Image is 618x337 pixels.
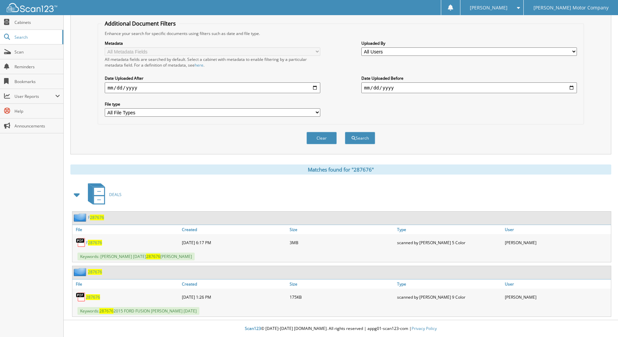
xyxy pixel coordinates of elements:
img: folder2.png [74,213,88,222]
span: 287676 [146,254,160,259]
a: Type [395,279,503,289]
span: Scan [14,49,60,55]
div: © [DATE]-[DATE] [DOMAIN_NAME]. All rights reserved | appg01-scan123-com | [64,321,618,337]
input: end [361,82,577,93]
button: Search [345,132,375,144]
img: PDF.png [76,237,86,248]
span: Announcements [14,123,60,129]
span: 287676 [99,308,113,314]
div: [DATE] 6:17 PM [180,236,288,249]
span: 287676 [88,240,102,246]
label: Metadata [105,40,320,46]
label: Date Uploaded After [105,75,320,81]
div: [PERSON_NAME] [503,236,611,249]
span: Keywords: [PERSON_NAME] [DATE] [PERSON_NAME] [77,253,195,260]
span: [PERSON_NAME] Motor Company [533,6,609,10]
div: Enhance your search for specific documents using filters such as date and file type. [101,31,580,36]
img: PDF.png [76,292,86,302]
span: Search [14,34,59,40]
span: User Reports [14,93,55,99]
span: Cabinets [14,20,60,25]
div: 3MB [288,236,396,249]
a: 287676 [86,294,100,300]
img: scan123-logo-white.svg [7,3,57,12]
a: Size [288,279,396,289]
button: Clear [306,132,337,144]
a: Privacy Policy [412,326,437,331]
a: here [195,62,203,68]
a: File [72,225,180,234]
a: User [503,225,611,234]
span: Reminders [14,64,60,70]
span: Keywords: 2015 FORD FUSION [PERSON_NAME] [DATE] [77,307,199,315]
label: Date Uploaded Before [361,75,577,81]
span: Help [14,108,60,114]
div: [DATE] 1:26 PM [180,290,288,304]
a: Type [395,225,503,234]
a: Created [180,225,288,234]
span: [PERSON_NAME] [470,6,508,10]
a: User [503,279,611,289]
span: 287676 [90,215,104,220]
span: Scan123 [245,326,261,331]
span: Bookmarks [14,79,60,84]
div: [PERSON_NAME] [503,290,611,304]
input: start [105,82,320,93]
div: scanned by [PERSON_NAME] 9 Color [395,290,503,304]
div: All metadata fields are searched by default. Select a cabinet with metadata to enable filtering b... [105,57,320,68]
label: File type [105,101,320,107]
legend: Additional Document Filters [101,20,179,27]
a: Created [180,279,288,289]
a: Size [288,225,396,234]
label: Uploaded By [361,40,577,46]
div: Matches found for "287676" [70,164,611,175]
img: folder2.png [74,268,88,276]
a: 287676 [88,269,102,275]
a: File [72,279,180,289]
span: DEALS [109,192,122,197]
a: F287676 [86,240,102,246]
div: 175KB [288,290,396,304]
a: F287676 [88,215,104,220]
div: scanned by [PERSON_NAME] 5 Color [395,236,503,249]
a: DEALS [84,181,122,208]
